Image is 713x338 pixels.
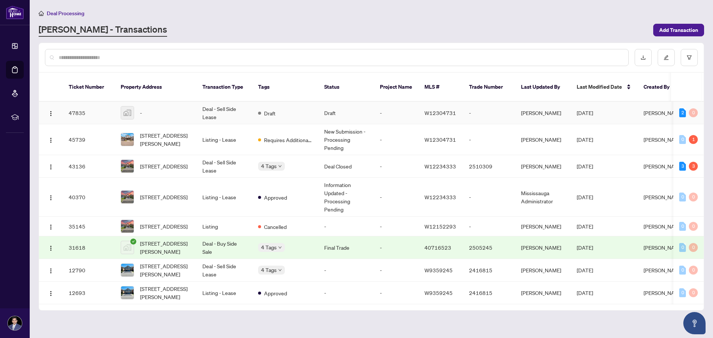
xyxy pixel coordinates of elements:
img: thumbnail-img [121,220,134,233]
img: thumbnail-img [121,286,134,299]
span: [PERSON_NAME] [644,244,684,251]
span: [STREET_ADDRESS][PERSON_NAME] [140,131,191,148]
span: Requires Additional Docs [264,136,312,144]
td: Deal Closed [318,155,374,178]
div: 2 [679,108,686,117]
span: Approved [264,289,287,297]
div: 0 [689,222,698,231]
th: Ticket Number [63,73,115,102]
div: 0 [689,243,698,252]
td: - [374,178,419,217]
td: 2416815 [463,282,515,304]
span: W12152293 [424,223,456,230]
img: thumbnail-img [121,160,134,173]
td: Mississauga Administrator [515,178,571,217]
td: [PERSON_NAME] [515,259,571,282]
span: download [641,55,646,60]
div: 1 [689,135,698,144]
td: - [463,124,515,155]
div: 0 [679,135,686,144]
span: [DATE] [577,109,593,116]
img: Logo [48,291,54,296]
img: Logo [48,245,54,251]
span: [STREET_ADDRESS][PERSON_NAME] [140,239,191,256]
td: Final Trade [318,236,374,259]
span: - [140,109,142,117]
span: 4 Tags [261,266,277,274]
button: download [635,49,652,66]
span: W12234333 [424,163,456,170]
img: Logo [48,224,54,230]
div: 0 [679,266,686,275]
td: - [374,217,419,236]
span: W12304731 [424,109,456,116]
button: Open asap [683,312,706,334]
span: W12234333 [424,194,456,200]
span: [STREET_ADDRESS] [140,193,188,201]
span: [STREET_ADDRESS][PERSON_NAME] [140,262,191,278]
td: [PERSON_NAME] [515,282,571,304]
span: [PERSON_NAME] [644,194,684,200]
th: Property Address [115,73,196,102]
td: Information Updated - Processing Pending [318,178,374,217]
td: Deal - Sell Side Lease [196,155,252,178]
img: Logo [48,164,54,170]
span: [STREET_ADDRESS] [140,222,188,230]
th: Status [318,73,374,102]
td: [PERSON_NAME] [515,155,571,178]
div: 0 [679,193,686,201]
button: Add Transaction [653,24,704,36]
img: thumbnail-img [121,106,134,119]
td: 40370 [63,178,115,217]
div: 3 [679,162,686,171]
span: W9359245 [424,267,453,273]
td: 12693 [63,282,115,304]
td: 35145 [63,217,115,236]
td: 47835 [63,102,115,124]
img: Profile Icon [8,316,22,330]
th: Last Modified Date [571,73,638,102]
img: Logo [48,111,54,117]
span: W9359245 [424,289,453,296]
th: Trade Number [463,73,515,102]
img: thumbnail-img [121,133,134,146]
a: [PERSON_NAME] - Transactions [39,23,167,37]
button: Logo [45,191,57,203]
span: [DATE] [577,267,593,273]
span: 4 Tags [261,162,277,170]
td: 2505245 [463,236,515,259]
span: [PERSON_NAME] [644,136,684,143]
span: [DATE] [577,136,593,143]
td: Listing [196,217,252,236]
span: down [278,246,282,249]
img: logo [6,6,24,19]
img: Logo [48,195,54,201]
div: 0 [689,108,698,117]
button: Logo [45,242,57,253]
span: Add Transaction [659,24,698,36]
span: 40716523 [424,244,451,251]
th: Tags [252,73,318,102]
span: home [39,11,44,16]
span: [PERSON_NAME] [644,267,684,273]
div: 0 [689,193,698,201]
span: [PERSON_NAME] [644,163,684,170]
td: 31618 [63,236,115,259]
td: - [463,178,515,217]
td: [PERSON_NAME] [515,102,571,124]
div: 0 [679,288,686,297]
span: edit [664,55,669,60]
span: [PERSON_NAME] [644,223,684,230]
td: - [374,282,419,304]
div: 0 [689,288,698,297]
span: [DATE] [577,163,593,170]
td: - [463,102,515,124]
span: [DATE] [577,289,593,296]
button: Logo [45,160,57,172]
span: Approved [264,193,287,201]
span: [STREET_ADDRESS] [140,162,188,170]
td: Deal - Sell Side Lease [196,259,252,282]
td: - [318,282,374,304]
td: Listing - Lease [196,282,252,304]
img: Logo [48,137,54,143]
